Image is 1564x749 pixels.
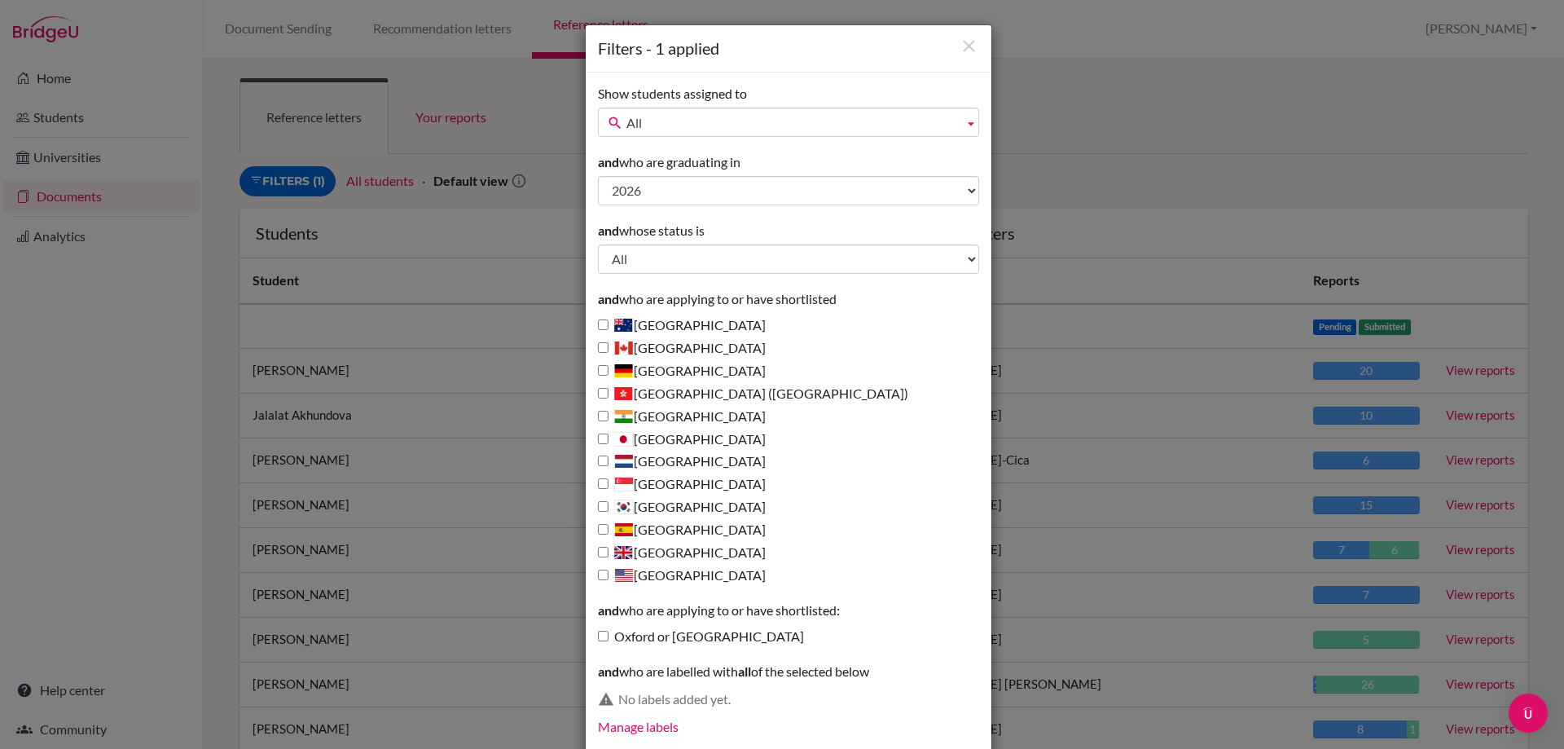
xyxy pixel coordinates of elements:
[598,411,608,421] input: [GEOGRAPHIC_DATA]
[614,341,634,355] span: Canada
[598,222,705,240] label: whose status is
[598,544,766,562] label: [GEOGRAPHIC_DATA]
[598,602,619,618] strong: and
[598,222,619,238] strong: and
[598,154,619,170] strong: and
[598,456,608,466] input: [GEOGRAPHIC_DATA]
[614,318,634,333] span: Australia
[598,153,740,172] label: who are graduating in
[598,291,619,306] strong: and
[614,409,634,424] span: India
[598,663,979,681] p: who are labelled with of the selected below
[614,386,634,401] span: Hong Kong (China)
[598,719,679,734] a: Manage labels
[614,363,634,378] span: Germany
[614,500,634,514] span: South Korea
[598,319,608,330] input: [GEOGRAPHIC_DATA]
[598,342,608,353] input: [GEOGRAPHIC_DATA]
[598,85,747,104] label: Show students assigned to
[614,432,634,447] span: Japan
[598,628,804,646] label: Oxford or [GEOGRAPHIC_DATA]
[614,477,634,491] span: Singapore
[598,547,608,557] input: [GEOGRAPHIC_DATA]
[738,663,751,679] strong: all
[598,570,608,580] input: [GEOGRAPHIC_DATA]
[598,631,608,641] input: Oxford or [GEOGRAPHIC_DATA]
[598,501,608,512] input: [GEOGRAPHIC_DATA]
[1509,694,1548,733] div: Open Intercom Messenger
[598,663,619,679] strong: and
[614,522,634,537] span: Spain
[598,408,766,426] label: [GEOGRAPHIC_DATA]
[598,316,766,335] label: [GEOGRAPHIC_DATA]
[598,452,766,471] label: [GEOGRAPHIC_DATA]
[598,37,979,59] h1: Filters - 1 applied
[598,385,908,403] label: [GEOGRAPHIC_DATA] ([GEOGRAPHIC_DATA])
[598,524,608,535] input: [GEOGRAPHIC_DATA]
[598,430,766,449] label: [GEOGRAPHIC_DATA]
[959,36,979,58] button: Close
[598,290,979,585] div: who are applying to or have shortlisted
[598,475,766,494] label: [GEOGRAPHIC_DATA]
[598,601,979,647] div: who are applying to or have shortlisted:
[598,362,766,381] label: [GEOGRAPHIC_DATA]
[598,434,608,444] input: [GEOGRAPHIC_DATA]
[614,545,634,560] span: United Kingdom
[626,108,957,138] span: All
[598,498,766,517] label: [GEOGRAPHIC_DATA]
[614,454,634,469] span: Netherlands
[598,339,766,358] label: [GEOGRAPHIC_DATA]
[598,521,766,540] label: [GEOGRAPHIC_DATA]
[598,388,608,399] input: [GEOGRAPHIC_DATA] ([GEOGRAPHIC_DATA])
[598,566,766,585] label: [GEOGRAPHIC_DATA]
[618,690,979,709] div: No labels added yet.
[598,478,608,489] input: [GEOGRAPHIC_DATA]
[614,568,634,583] span: United States of America
[598,365,608,376] input: [GEOGRAPHIC_DATA]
